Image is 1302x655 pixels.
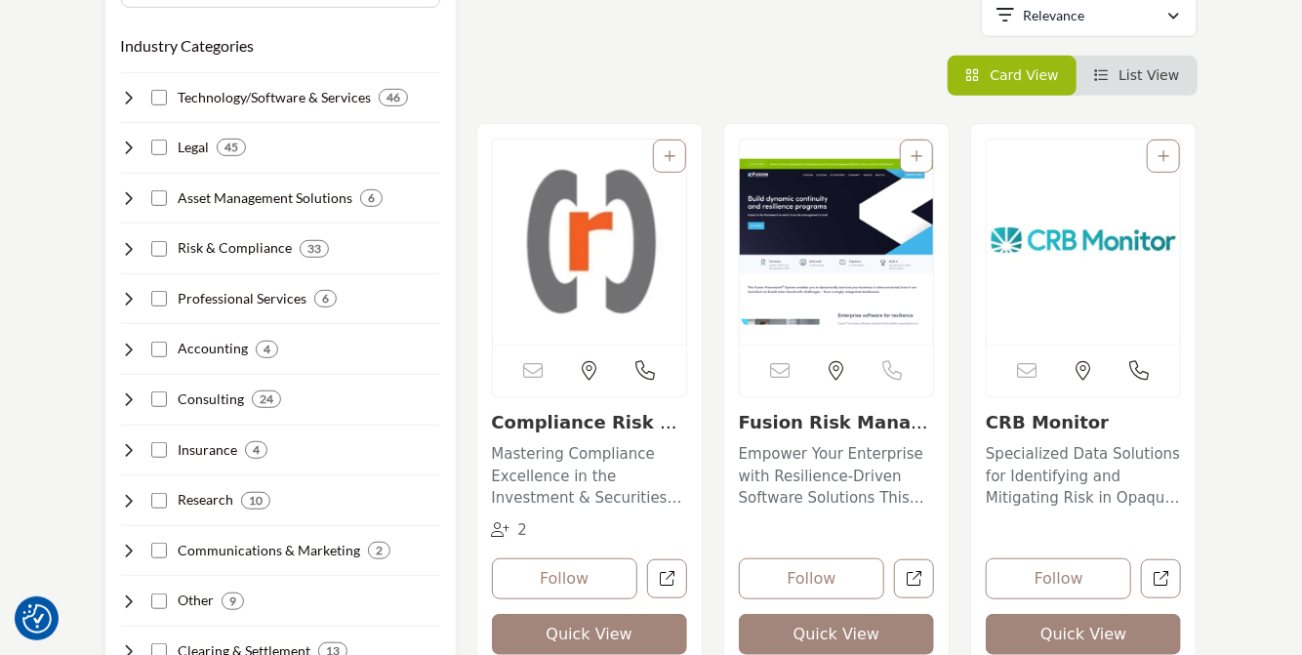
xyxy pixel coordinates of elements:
[241,492,270,510] div: 10 Results For Research
[178,339,248,358] h4: Accounting: Providing financial reporting, auditing, tax, and advisory services to securities ind...
[664,148,675,164] a: Add To List
[360,189,383,207] div: 6 Results For Asset Management Solutions
[178,238,292,258] h4: Risk & Compliance: Helping securities industry firms manage risk, ensure compliance, and prevent ...
[911,148,922,164] a: Add To List
[965,67,1059,83] a: View Card
[986,614,1181,655] button: Quick View
[178,289,306,308] h4: Professional Services: Delivering staffing, training, and outsourcing services to support securit...
[264,343,270,356] b: 4
[517,521,527,539] span: 2
[151,90,167,105] input: Select Technology/Software & Services checkbox
[178,440,237,460] h4: Insurance: Offering insurance solutions to protect securities industry firms from various risks.
[493,140,686,345] a: Open Listing in new tab
[368,191,375,205] b: 6
[260,392,273,406] b: 24
[1077,56,1198,96] li: List View
[222,593,244,610] div: 9 Results For Other
[492,412,685,454] a: Compliance Risk Conc...
[740,140,933,345] img: Fusion Risk Management, Inc.
[151,442,167,458] input: Select Insurance checkbox
[493,140,686,345] img: Compliance Risk Concepts
[492,443,687,510] p: Mastering Compliance Excellence in the Investment & Securities Sector Operating in the heart of t...
[249,494,263,508] b: 10
[492,614,687,655] button: Quick View
[151,140,167,155] input: Select Legal checkbox
[314,290,337,307] div: 6 Results For Professional Services
[245,441,267,459] div: 4 Results For Insurance
[22,604,52,634] button: Consent Preferences
[151,190,167,206] input: Select Asset Management Solutions checkbox
[739,614,934,655] button: Quick View
[1023,6,1084,25] p: Relevance
[739,438,934,510] a: Empower Your Enterprise with Resilience-Driven Software Solutions This company is a prominent pla...
[492,412,687,433] h3: Compliance Risk Concepts
[322,292,329,306] b: 6
[376,544,383,557] b: 2
[986,412,1109,432] a: CRB Monitor
[300,240,329,258] div: 33 Results For Risk & Compliance
[739,412,928,454] a: Fusion Risk Manageme...
[986,443,1181,510] p: Specialized Data Solutions for Identifying and Mitigating Risk in Opaque Industries CRB Monitor i...
[151,241,167,257] input: Select Risk & Compliance checkbox
[151,291,167,307] input: Select Professional Services checkbox
[253,443,260,457] b: 4
[178,188,352,208] h4: Asset Management Solutions: Offering investment strategies, portfolio management, and performance...
[178,389,244,409] h4: Consulting: Providing strategic, operational, and technical consulting services to securities ind...
[894,559,934,599] a: Open fusion-risk-management-inc in new tab
[178,541,360,560] h4: Communications & Marketing: Delivering marketing, public relations, and investor relations servic...
[151,543,167,558] input: Select Communications & Marketing checkbox
[1119,67,1179,83] span: List View
[739,412,934,433] h3: Fusion Risk Management, Inc.
[492,558,637,599] button: Follow
[151,342,167,357] input: Select Accounting checkbox
[1158,148,1169,164] a: Add To List
[368,542,390,559] div: 2 Results For Communications & Marketing
[178,591,214,610] h4: Other: Encompassing various other services and organizations supporting the securities industry e...
[990,67,1058,83] span: Card View
[647,559,687,599] a: Open compliance-risk-concepts in new tab
[224,141,238,154] b: 45
[1094,67,1180,83] a: View List
[178,88,371,107] h4: Technology/Software & Services: Developing and implementing technology solutions to support secur...
[492,438,687,510] a: Mastering Compliance Excellence in the Investment & Securities Sector Operating in the heart of t...
[986,558,1131,599] button: Follow
[178,490,233,510] h4: Research: Conducting market, financial, economic, and industry research for securities industry p...
[739,443,934,510] p: Empower Your Enterprise with Resilience-Driven Software Solutions This company is a prominent pla...
[379,89,408,106] div: 46 Results For Technology/Software & Services
[22,604,52,634] img: Revisit consent button
[151,391,167,407] input: Select Consulting checkbox
[987,140,1180,345] img: CRB Monitor
[387,91,400,104] b: 46
[492,519,528,542] div: Followers
[986,438,1181,510] a: Specialized Data Solutions for Identifying and Mitigating Risk in Opaque Industries CRB Monitor i...
[948,56,1077,96] li: Card View
[217,139,246,156] div: 45 Results For Legal
[739,558,884,599] button: Follow
[256,341,278,358] div: 4 Results For Accounting
[229,594,236,608] b: 9
[1141,559,1181,599] a: Open crb-monitor in new tab
[307,242,321,256] b: 33
[151,493,167,509] input: Select Research checkbox
[987,140,1180,345] a: Open Listing in new tab
[252,390,281,408] div: 24 Results For Consulting
[986,412,1181,433] h3: CRB Monitor
[121,34,255,58] button: Industry Categories
[740,140,933,345] a: Open Listing in new tab
[178,138,209,157] h4: Legal: Providing legal advice, compliance support, and litigation services to securities industry...
[151,594,167,609] input: Select Other checkbox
